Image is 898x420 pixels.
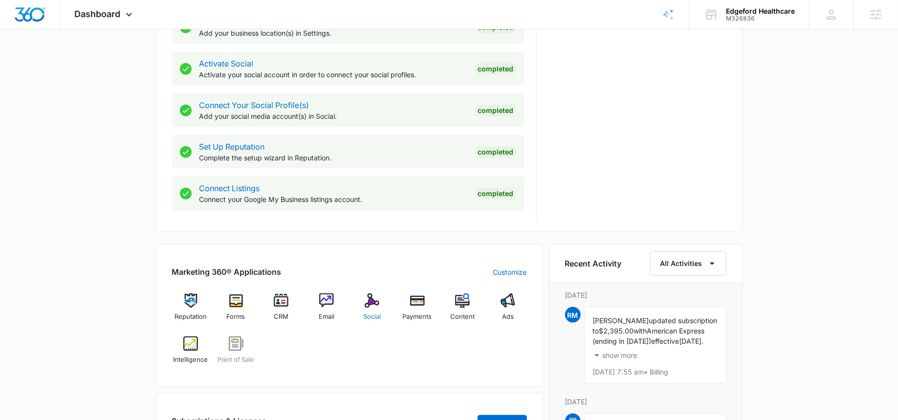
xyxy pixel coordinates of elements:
div: Completed [475,105,517,116]
span: Point of Sale [218,355,255,365]
h6: Recent Activity [565,258,622,269]
p: Add your business location(s) in Settings. [199,28,467,38]
p: [DATE] [565,397,726,407]
span: Content [450,312,475,322]
span: effective [652,337,679,345]
span: Intelligence [173,355,208,365]
span: Email [319,312,334,322]
a: CRM [263,293,300,329]
div: account name [726,7,795,15]
span: Reputation [175,312,207,322]
a: Email [308,293,346,329]
span: Forms [227,312,245,322]
h2: Marketing 360® Applications [172,266,282,278]
p: [DATE] 7:55 am • Billing [593,369,718,376]
a: Payments [398,293,436,329]
span: $2,395.00 [599,327,634,335]
a: Ads [489,293,527,329]
span: American Express (ending in [DATE]) [593,327,705,345]
a: Point of Sale [217,336,255,372]
p: Activate your social account in order to connect your social profiles. [199,69,467,80]
a: Customize [493,267,527,277]
div: Completed [475,63,517,75]
p: Add your social media account(s) in Social. [199,111,467,121]
a: Activate Social [199,59,254,68]
span: [DATE]. [679,337,704,345]
p: show more [603,352,637,359]
a: Content [444,293,482,329]
p: Connect your Google My Business listings account. [199,194,467,204]
a: Forms [217,293,255,329]
a: Connect Listings [199,183,260,193]
a: Intelligence [172,336,210,372]
span: Payments [403,312,432,322]
p: [DATE] [565,290,726,300]
p: Complete the setup wizard in Reputation. [199,153,467,163]
span: [PERSON_NAME] [593,316,649,325]
a: Reputation [172,293,210,329]
div: account id [726,15,795,22]
button: All Activities [650,251,726,276]
a: Connect Your Social Profile(s) [199,100,309,110]
span: Dashboard [75,9,121,19]
span: RM [565,307,581,323]
span: CRM [274,312,288,322]
span: updated subscription to [593,316,718,335]
a: Social [353,293,391,329]
button: show more [593,346,637,365]
span: Ads [502,312,514,322]
span: with [634,327,647,335]
a: Set Up Reputation [199,142,265,152]
div: Completed [475,188,517,199]
span: Social [363,312,381,322]
div: Completed [475,146,517,158]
